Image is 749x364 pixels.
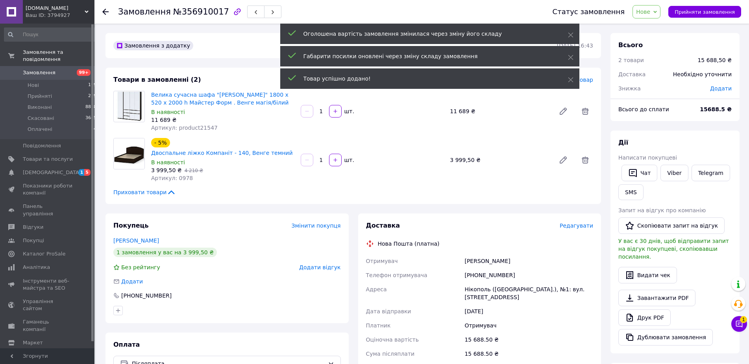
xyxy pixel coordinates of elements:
[151,116,294,124] div: 11 689 ₴
[151,159,185,165] span: В наявності
[577,103,593,119] span: Видалити
[618,57,644,63] span: 2 товари
[26,12,94,19] div: Ваш ID: 3794927
[700,106,732,112] b: 15688.5 ₴
[292,222,341,229] span: Змінити покупця
[23,237,44,244] span: Покупці
[121,278,143,285] span: Додати
[173,7,229,17] span: №356910017
[577,152,593,168] span: Видалити
[366,258,398,264] span: Отримувач
[303,30,548,38] div: Оголошена вартість замовлення змінилася через зміну його складу
[77,69,91,76] span: 99+
[555,152,571,168] a: Редагувати
[23,169,81,176] span: [DEMOGRAPHIC_DATA]
[94,126,96,133] span: 4
[23,318,73,333] span: Гаманець компанії
[23,250,65,257] span: Каталог ProSale
[366,272,427,278] span: Телефон отримувача
[151,138,170,147] div: - 5%
[618,329,713,346] button: Дублювати замовлення
[85,115,96,122] span: 3645
[366,336,419,343] span: Оціночна вартість
[366,286,387,292] span: Адреса
[342,156,355,164] div: шт.
[618,85,641,92] span: Знижка
[28,82,39,89] span: Нові
[618,238,729,260] span: У вас є 30 днів, щоб відправити запит на відгук покупцеві, скопіювавши посилання.
[78,169,85,176] span: 1
[114,138,144,169] img: Двоспальне ліжко Компаніт - 140, Венге темний
[120,292,172,300] div: [PHONE_NUMBER]
[185,168,203,173] span: 4 210 ₴
[366,308,411,314] span: Дата відправки
[553,8,625,16] div: Статус замовлення
[636,9,650,15] span: Нове
[23,156,73,163] span: Товари та послуги
[23,264,50,271] span: Аналітика
[23,224,43,231] span: Відгуки
[618,184,644,200] button: SMS
[447,106,552,117] div: 11 689 ₴
[113,188,176,196] span: Приховати товари
[668,6,741,18] button: Прийняти замовлення
[303,75,548,83] div: Товар успішно додано!
[26,5,85,12] span: Krovati.com.ua
[621,165,657,181] button: Чат
[618,106,669,112] span: Всього до сплати
[23,182,73,197] span: Показники роботи компанії
[28,126,52,133] span: Оплачені
[618,290,695,306] a: Завантажити PDF
[463,347,595,361] div: 15 688.50 ₴
[303,52,548,60] div: Габарити посилки оновлені через зміну складу замовлення
[151,92,289,106] a: Велика сучасна шафа "[PERSON_NAME]" 1800 х 520 х 2000 h Майстер Форм . Венге магія/білий
[618,309,671,326] a: Друк PDF
[84,169,91,176] span: 5
[88,82,96,89] span: 199
[88,93,96,100] span: 239
[151,167,182,173] span: 3 999,50 ₴
[618,217,725,234] button: Скопіювати запит на відгук
[618,139,628,146] span: Дії
[618,267,677,283] button: Видати чек
[447,154,552,165] div: 3 999,50 ₴
[113,41,193,50] div: Замовлення з додатку
[113,76,201,83] span: Товари в замовленні (2)
[618,41,643,49] span: Всього
[660,165,688,181] a: Viber
[463,254,595,268] div: [PERSON_NAME]
[85,104,96,111] span: 8878
[463,282,595,304] div: Нікополь ([GEOGRAPHIC_DATA].), №1: вул. [STREET_ADDRESS]
[463,318,595,333] div: Отримувач
[555,103,571,119] a: Редагувати
[366,322,391,329] span: Платник
[463,333,595,347] div: 15 688.50 ₴
[113,222,149,229] span: Покупець
[710,85,732,92] span: Додати
[692,165,730,181] a: Telegram
[23,298,73,312] span: Управління сайтом
[23,278,73,292] span: Інструменти веб-майстра та SEO
[697,56,732,64] div: 15 688,50 ₴
[113,237,159,244] a: [PERSON_NAME]
[560,222,593,229] span: Редагувати
[668,66,736,83] div: Необхідно уточнити
[618,207,706,213] span: Запит на відгук про компанію
[463,268,595,282] div: [PHONE_NUMBER]
[376,240,442,248] div: Нова Пошта (платна)
[118,7,171,17] span: Замовлення
[23,339,43,346] span: Маркет
[618,71,645,77] span: Доставка
[151,150,293,156] a: Двоспальне ліжко Компаніт - 140, Венге темний
[113,248,217,257] div: 1 замовлення у вас на 3 999,50 ₴
[299,264,340,270] span: Додати відгук
[28,115,54,122] span: Скасовані
[116,91,142,122] img: Велика сучасна шафа "Брайт" 1800 х 520 х 2000 h Майстер Форм . Венге магія/білий
[23,142,61,149] span: Повідомлення
[366,222,400,229] span: Доставка
[151,125,218,131] span: Артикул: product21547
[23,203,73,217] span: Панель управління
[102,8,109,16] div: Повернутися назад
[121,264,160,270] span: Без рейтингу
[151,175,193,181] span: Артикул: 0978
